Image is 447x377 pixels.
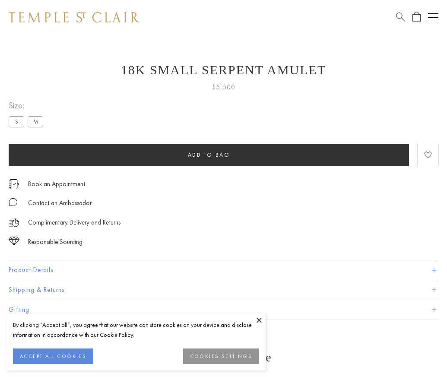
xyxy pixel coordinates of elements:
[9,260,438,280] button: Product Details
[13,320,259,340] div: By clicking “Accept all”, you agree that our website can store cookies on your device and disclos...
[428,12,438,22] button: Open navigation
[412,12,421,22] a: Open Shopping Bag
[28,198,92,209] div: Contact an Ambassador
[9,144,409,166] button: Add to bag
[9,300,438,320] button: Gifting
[28,116,43,127] label: M
[9,179,19,189] img: icon_appointment.svg
[28,217,120,228] p: Complimentary Delivery and Returns
[28,179,85,189] a: Book an Appointment
[183,348,259,364] button: COOKIES SETTINGS
[396,12,405,22] a: Search
[9,116,24,127] label: S
[9,12,139,22] img: Temple St. Clair
[9,198,17,206] img: MessageIcon-01_2.svg
[212,82,235,93] span: $5,500
[9,63,438,77] h1: 18K Small Serpent Amulet
[28,237,82,247] div: Responsible Sourcing
[9,280,438,300] button: Shipping & Returns
[9,237,19,245] img: icon_sourcing.svg
[13,348,93,364] button: ACCEPT ALL COOKIES
[9,217,19,228] img: icon_delivery.svg
[188,151,230,158] span: Add to bag
[9,98,47,113] span: Size:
